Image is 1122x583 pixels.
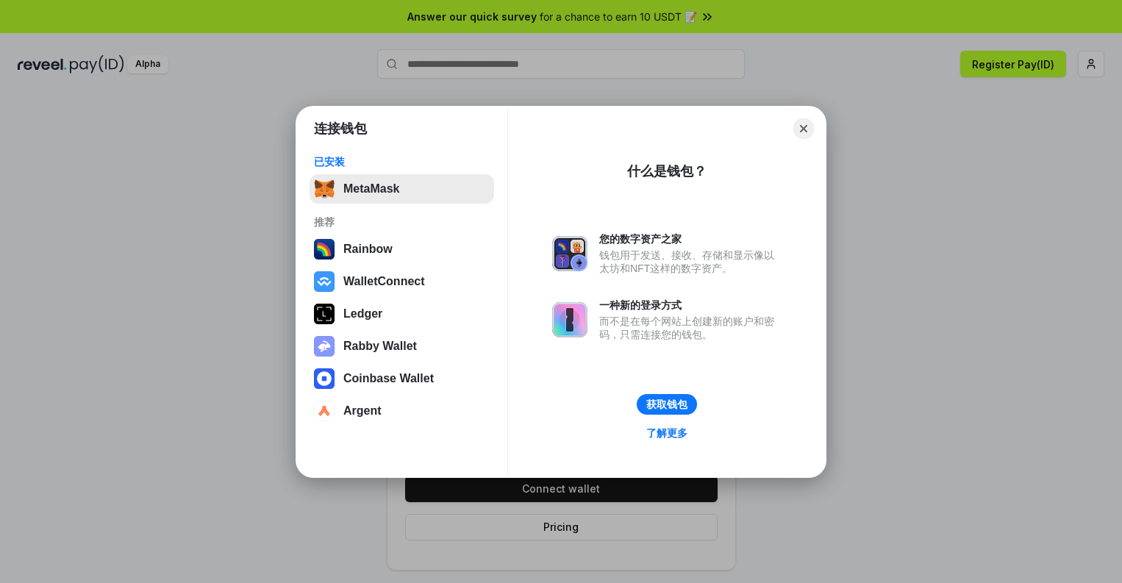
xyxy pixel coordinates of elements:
div: Rainbow [343,243,393,256]
img: svg+xml,%3Csvg%20width%3D%2228%22%20height%3D%2228%22%20viewBox%3D%220%200%2028%2028%22%20fill%3D... [314,401,335,421]
button: Rabby Wallet [310,332,494,361]
button: Ledger [310,299,494,329]
button: 获取钱包 [637,394,697,415]
div: Coinbase Wallet [343,372,434,385]
button: MetaMask [310,174,494,204]
img: svg+xml,%3Csvg%20xmlns%3D%22http%3A%2F%2Fwww.w3.org%2F2000%2Fsvg%22%20fill%3D%22none%22%20viewBox... [314,336,335,357]
img: svg+xml,%3Csvg%20xmlns%3D%22http%3A%2F%2Fwww.w3.org%2F2000%2Fsvg%22%20fill%3D%22none%22%20viewBox... [552,236,587,271]
div: Ledger [343,307,382,321]
div: 而不是在每个网站上创建新的账户和密码，只需连接您的钱包。 [599,315,782,341]
div: 已安装 [314,155,490,168]
button: Rainbow [310,235,494,264]
button: Argent [310,396,494,426]
img: svg+xml,%3Csvg%20width%3D%22120%22%20height%3D%22120%22%20viewBox%3D%220%200%20120%20120%22%20fil... [314,239,335,260]
img: svg+xml,%3Csvg%20width%3D%2228%22%20height%3D%2228%22%20viewBox%3D%220%200%2028%2028%22%20fill%3D... [314,368,335,389]
div: WalletConnect [343,275,425,288]
div: 什么是钱包？ [627,162,707,180]
button: WalletConnect [310,267,494,296]
div: MetaMask [343,182,399,196]
div: 您的数字资产之家 [599,232,782,246]
a: 了解更多 [637,423,696,443]
div: 了解更多 [646,426,687,440]
img: svg+xml,%3Csvg%20xmlns%3D%22http%3A%2F%2Fwww.w3.org%2F2000%2Fsvg%22%20fill%3D%22none%22%20viewBox... [552,302,587,337]
img: svg+xml,%3Csvg%20fill%3D%22none%22%20height%3D%2233%22%20viewBox%3D%220%200%2035%2033%22%20width%... [314,179,335,199]
div: Rabby Wallet [343,340,417,353]
div: 获取钱包 [646,398,687,411]
img: svg+xml,%3Csvg%20xmlns%3D%22http%3A%2F%2Fwww.w3.org%2F2000%2Fsvg%22%20width%3D%2228%22%20height%3... [314,304,335,324]
h1: 连接钱包 [314,120,367,137]
img: svg+xml,%3Csvg%20width%3D%2228%22%20height%3D%2228%22%20viewBox%3D%220%200%2028%2028%22%20fill%3D... [314,271,335,292]
button: Coinbase Wallet [310,364,494,393]
div: 推荐 [314,215,490,229]
div: 钱包用于发送、接收、存储和显示像以太坊和NFT这样的数字资产。 [599,248,782,275]
button: Close [793,118,814,139]
div: 一种新的登录方式 [599,298,782,312]
div: Argent [343,404,382,418]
